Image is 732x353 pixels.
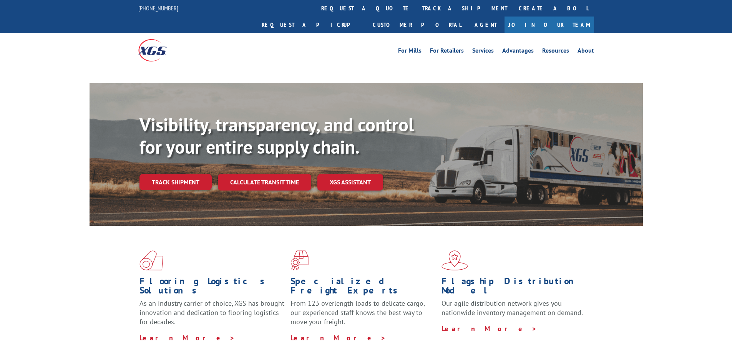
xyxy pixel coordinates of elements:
[290,299,436,333] p: From 123 overlength loads to delicate cargo, our experienced staff knows the best way to move you...
[442,277,587,299] h1: Flagship Distribution Model
[256,17,367,33] a: Request a pickup
[467,17,505,33] a: Agent
[472,48,494,56] a: Services
[317,174,383,191] a: XGS ASSISTANT
[139,113,414,159] b: Visibility, transparency, and control for your entire supply chain.
[290,333,386,342] a: Learn More >
[430,48,464,56] a: For Retailers
[502,48,534,56] a: Advantages
[139,299,284,326] span: As an industry carrier of choice, XGS has brought innovation and dedication to flooring logistics...
[139,174,212,190] a: Track shipment
[442,324,537,333] a: Learn More >
[542,48,569,56] a: Resources
[139,277,285,299] h1: Flooring Logistics Solutions
[139,250,163,270] img: xgs-icon-total-supply-chain-intelligence-red
[578,48,594,56] a: About
[290,277,436,299] h1: Specialized Freight Experts
[442,250,468,270] img: xgs-icon-flagship-distribution-model-red
[398,48,422,56] a: For Mills
[442,299,583,317] span: Our agile distribution network gives you nationwide inventory management on demand.
[138,4,178,12] a: [PHONE_NUMBER]
[505,17,594,33] a: Join Our Team
[290,250,309,270] img: xgs-icon-focused-on-flooring-red
[139,333,235,342] a: Learn More >
[218,174,311,191] a: Calculate transit time
[367,17,467,33] a: Customer Portal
